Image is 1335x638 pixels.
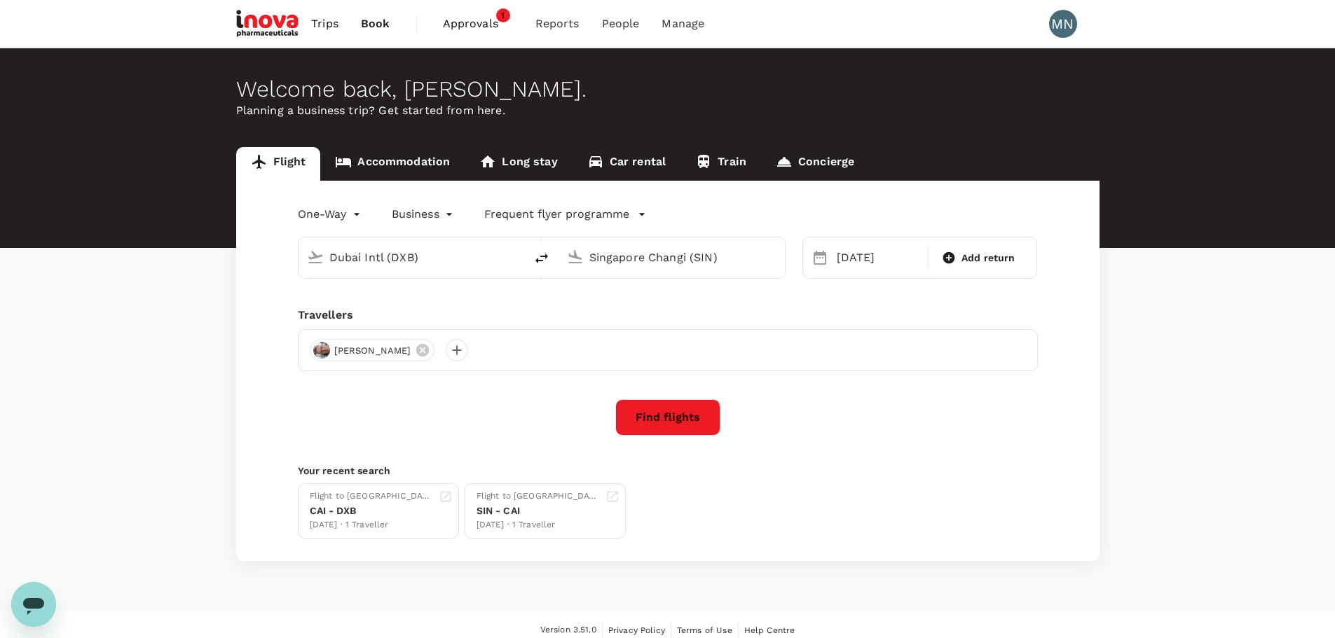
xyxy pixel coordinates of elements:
[310,504,433,518] div: CAI - DXB
[477,490,600,504] div: Flight to [GEOGRAPHIC_DATA]
[589,247,755,268] input: Going to
[615,399,720,436] button: Find flights
[311,15,338,32] span: Trips
[515,256,518,258] button: Open
[775,256,778,258] button: Open
[320,147,465,181] a: Accommodation
[525,242,559,275] button: delete
[236,147,321,181] a: Flight
[680,147,761,181] a: Train
[310,518,433,532] div: [DATE] · 1 Traveller
[535,15,580,32] span: Reports
[236,76,1100,102] div: Welcome back , [PERSON_NAME] .
[298,464,1038,478] p: Your recent search
[961,251,1015,265] span: Add return
[602,15,640,32] span: People
[443,15,513,32] span: Approvals
[484,206,646,223] button: Frequent flyer programme
[326,344,420,358] span: [PERSON_NAME]
[236,8,301,39] img: iNova Pharmaceuticals
[744,623,795,638] a: Help Centre
[329,247,495,268] input: Depart from
[477,504,600,518] div: SIN - CAI
[540,623,596,637] span: Version 3.51.0
[313,342,330,359] img: avatar-679729af9386b.jpeg
[744,625,795,635] span: Help Centre
[608,625,665,635] span: Privacy Policy
[761,147,869,181] a: Concierge
[361,15,390,32] span: Book
[496,8,510,22] span: 1
[1049,10,1077,38] div: MN
[11,582,56,627] iframe: Button to launch messaging window
[298,307,1038,324] div: Travellers
[465,147,572,181] a: Long stay
[477,518,600,532] div: [DATE] · 1 Traveller
[831,244,925,272] div: [DATE]
[310,490,433,504] div: Flight to [GEOGRAPHIC_DATA]
[484,206,629,223] p: Frequent flyer programme
[298,203,364,226] div: One-Way
[310,339,435,361] div: [PERSON_NAME]
[677,623,732,638] a: Terms of Use
[608,623,665,638] a: Privacy Policy
[236,102,1100,119] p: Planning a business trip? Get started from here.
[662,15,704,32] span: Manage
[573,147,681,181] a: Car rental
[392,203,456,226] div: Business
[677,625,732,635] span: Terms of Use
